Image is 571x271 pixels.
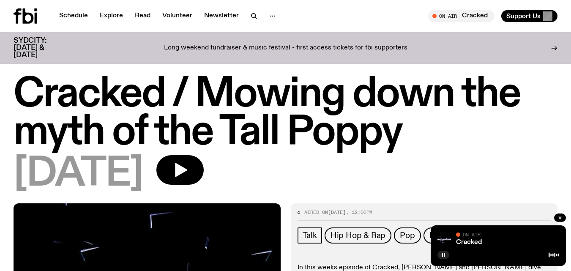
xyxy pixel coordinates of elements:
[325,227,391,244] a: Hip Hop & Rap
[14,37,68,59] h3: SYDCITY: [DATE] & [DATE]
[463,232,481,237] span: On Air
[95,10,128,22] a: Explore
[14,76,557,152] h1: Cracked / Mowing down the myth of the Tall Poppy
[303,231,317,240] span: Talk
[506,12,541,20] span: Support Us
[331,231,385,240] span: Hip Hop & Rap
[456,239,482,246] a: Cracked
[437,232,451,246] img: Logo for Podcast Cracked. Black background, with white writing, with glass smashing graphics
[304,209,328,216] span: Aired on
[54,10,93,22] a: Schedule
[130,10,156,22] a: Read
[328,209,346,216] span: [DATE]
[423,227,454,244] a: Indie
[14,155,143,193] span: [DATE]
[428,10,495,22] button: On AirCracked
[298,227,322,244] a: Talk
[164,44,407,52] p: Long weekend fundraiser & music festival - first access tickets for fbi supporters
[400,231,415,240] span: Pop
[346,209,372,216] span: , 12:00pm
[429,231,448,240] span: Indie
[394,227,421,244] a: Pop
[501,10,557,22] button: Support Us
[199,10,244,22] a: Newsletter
[157,10,197,22] a: Volunteer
